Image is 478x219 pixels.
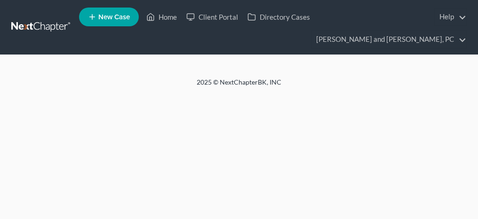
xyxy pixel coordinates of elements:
[142,8,182,25] a: Home
[13,78,465,94] div: 2025 © NextChapterBK, INC
[243,8,315,25] a: Directory Cases
[311,31,466,48] a: [PERSON_NAME] and [PERSON_NAME], PC
[182,8,243,25] a: Client Portal
[435,8,466,25] a: Help
[79,8,139,26] new-legal-case-button: New Case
